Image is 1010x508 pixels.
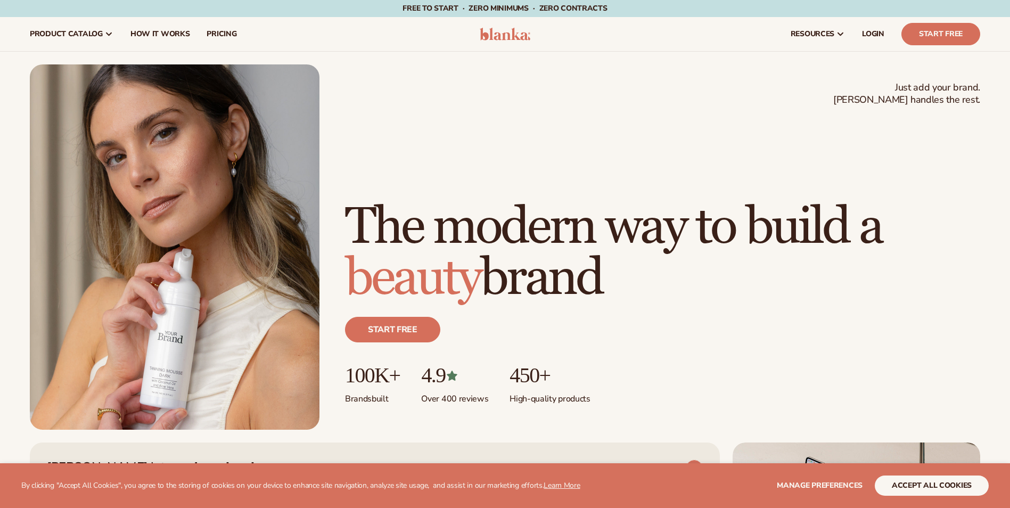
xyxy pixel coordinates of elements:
p: Over 400 reviews [421,387,488,405]
p: 4.9 [421,364,488,387]
a: Learn More [544,480,580,490]
a: How It Works [122,17,199,51]
p: High-quality products [510,387,590,405]
a: resources [782,17,853,51]
span: Manage preferences [777,480,863,490]
span: resources [791,30,834,38]
p: By clicking "Accept All Cookies", you agree to the storing of cookies on your device to enhance s... [21,481,580,490]
p: 450+ [510,364,590,387]
span: How It Works [130,30,190,38]
button: Manage preferences [777,476,863,496]
a: VIEW PRODUCTS [610,460,703,477]
img: Female holding tanning mousse. [30,64,319,430]
a: Start Free [901,23,980,45]
a: product catalog [21,17,122,51]
button: accept all cookies [875,476,989,496]
p: Brands built [345,387,400,405]
span: LOGIN [862,30,884,38]
span: Just add your brand. [PERSON_NAME] handles the rest. [833,81,980,106]
h1: The modern way to build a brand [345,202,980,304]
a: pricing [198,17,245,51]
span: beauty [345,247,480,309]
a: Start free [345,317,440,342]
img: logo [480,28,530,40]
a: LOGIN [853,17,893,51]
span: Free to start · ZERO minimums · ZERO contracts [403,3,607,13]
span: product catalog [30,30,103,38]
p: 100K+ [345,364,400,387]
span: pricing [207,30,236,38]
